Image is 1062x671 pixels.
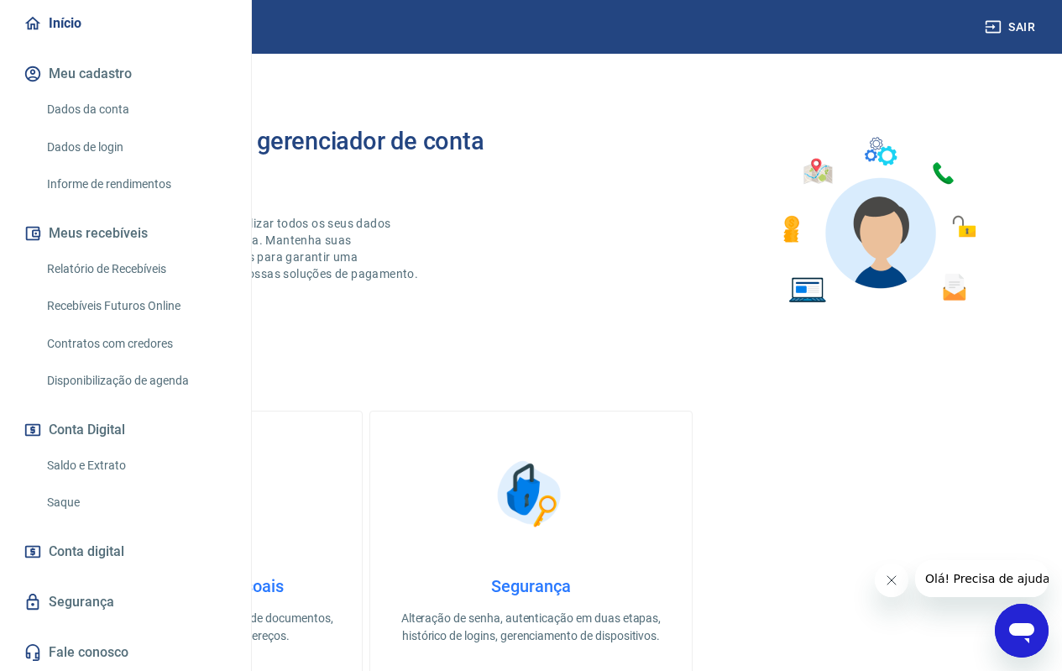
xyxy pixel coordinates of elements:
a: Conta digital [20,533,231,570]
a: Relatório de Recebíveis [40,252,231,286]
img: Segurança [489,452,573,536]
a: Informe de rendimentos [40,167,231,202]
h2: Bem-vindo(a) ao gerenciador de conta Vindi [74,128,531,181]
span: Conta digital [49,540,124,564]
a: Saldo e Extrato [40,448,231,483]
a: Segurança [20,584,231,621]
button: Sair [981,12,1042,43]
h4: Segurança [397,576,664,596]
a: Disponibilização de agenda [40,364,231,398]
span: Olá! Precisa de ajuda? [10,12,141,25]
a: Início [20,5,231,42]
a: Contratos com credores [40,327,231,361]
a: Dados de login [40,130,231,165]
a: Saque [40,485,231,520]
button: Conta Digital [20,412,231,448]
h5: O que deseja fazer hoje? [40,374,1022,391]
a: Dados da conta [40,92,231,127]
iframe: Botão para abrir a janela de mensagens [995,604,1049,658]
iframe: Fechar mensagem [875,564,908,597]
iframe: Mensagem da empresa [915,560,1049,597]
a: Recebíveis Futuros Online [40,289,231,323]
button: Meus recebíveis [20,215,231,252]
button: Meu cadastro [20,55,231,92]
a: Fale conosco [20,634,231,671]
img: Imagem de um avatar masculino com diversos icones exemplificando as funcionalidades do gerenciado... [768,128,988,313]
p: Alteração de senha, autenticação em duas etapas, histórico de logins, gerenciamento de dispositivos. [397,610,664,645]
